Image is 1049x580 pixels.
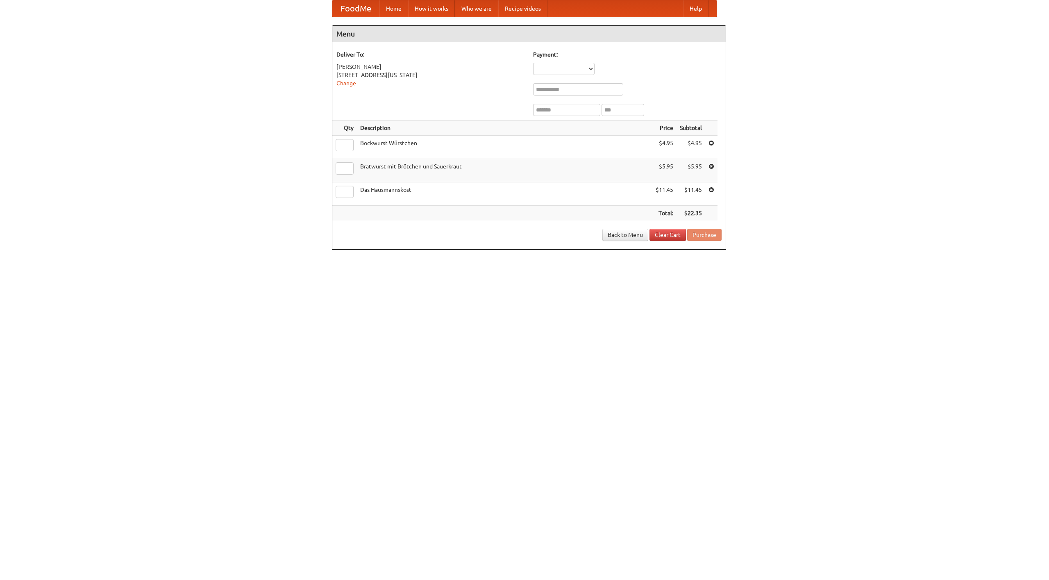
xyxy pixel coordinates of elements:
[332,0,379,17] a: FoodMe
[533,50,722,59] h5: Payment:
[379,0,408,17] a: Home
[498,0,547,17] a: Recipe videos
[336,80,356,86] a: Change
[357,182,652,206] td: Das Hausmannskost
[357,121,652,136] th: Description
[683,0,708,17] a: Help
[336,71,525,79] div: [STREET_ADDRESS][US_STATE]
[652,136,677,159] td: $4.95
[408,0,455,17] a: How it works
[677,182,705,206] td: $11.45
[677,121,705,136] th: Subtotal
[336,50,525,59] h5: Deliver To:
[687,229,722,241] button: Purchase
[336,63,525,71] div: [PERSON_NAME]
[602,229,648,241] a: Back to Menu
[677,136,705,159] td: $4.95
[652,206,677,221] th: Total:
[652,159,677,182] td: $5.95
[332,26,726,42] h4: Menu
[357,159,652,182] td: Bratwurst mit Brötchen und Sauerkraut
[652,182,677,206] td: $11.45
[332,121,357,136] th: Qty
[357,136,652,159] td: Bockwurst Würstchen
[677,206,705,221] th: $22.35
[652,121,677,136] th: Price
[677,159,705,182] td: $5.95
[649,229,686,241] a: Clear Cart
[455,0,498,17] a: Who we are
